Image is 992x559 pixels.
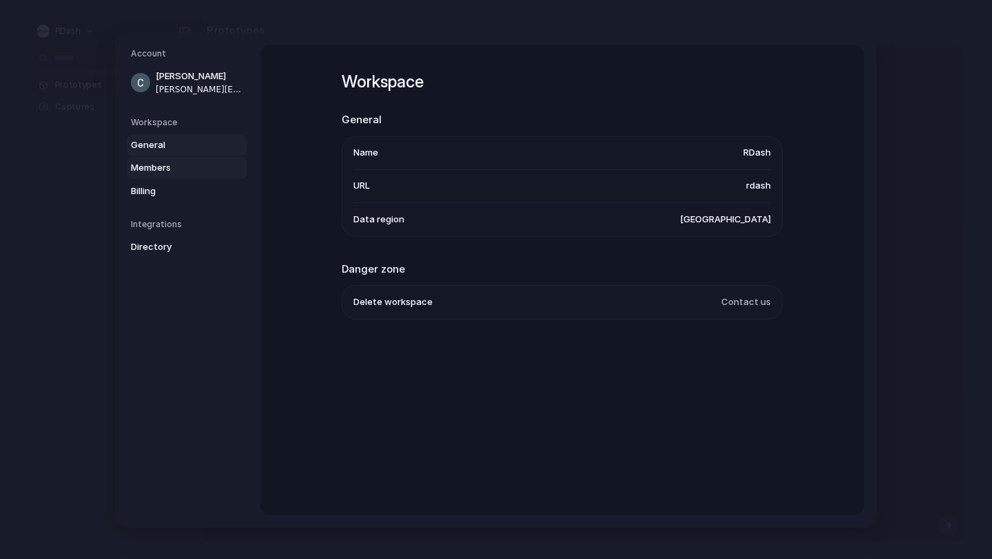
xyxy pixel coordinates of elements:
span: Members [131,161,219,175]
span: [GEOGRAPHIC_DATA] [680,212,771,226]
span: URL [353,179,370,193]
a: Directory [127,236,247,258]
h2: General [342,112,783,128]
a: [PERSON_NAME][PERSON_NAME][EMAIL_ADDRESS][PERSON_NAME][DOMAIN_NAME] [127,65,247,100]
span: Billing [131,184,219,198]
span: Contact us [721,295,771,309]
span: Name [353,146,378,160]
a: Billing [127,180,247,202]
a: General [127,134,247,156]
span: General [131,138,219,151]
span: RDash [743,146,771,160]
h2: Danger zone [342,261,783,277]
span: Delete workspace [353,295,433,309]
span: Directory [131,240,219,254]
h5: Workspace [131,116,247,128]
span: rdash [746,179,771,193]
span: [PERSON_NAME] [156,70,244,83]
span: [PERSON_NAME][EMAIL_ADDRESS][PERSON_NAME][DOMAIN_NAME] [156,83,244,95]
h5: Account [131,48,247,60]
span: Data region [353,212,404,226]
a: Members [127,157,247,179]
h1: Workspace [342,70,783,94]
h5: Integrations [131,218,247,231]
